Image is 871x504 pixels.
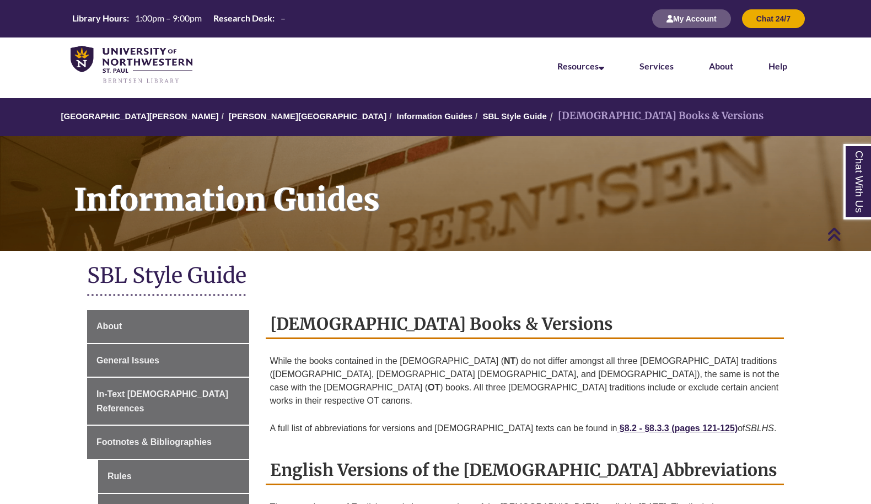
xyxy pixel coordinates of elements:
[745,423,774,433] em: SBLHS
[504,356,515,366] strong: NT
[557,61,604,71] a: Resources
[270,350,780,412] p: While the books contained in the [DEMOGRAPHIC_DATA] ( ) do not differ amongst all three [DEMOGRAP...
[87,344,249,377] a: General Issues
[87,262,784,291] h1: SBL Style Guide
[652,9,731,28] button: My Account
[270,417,780,439] p: A full list of abbreviations for versions and [DEMOGRAPHIC_DATA] texts can be found in of .
[266,456,784,485] h2: English Versions of the [DEMOGRAPHIC_DATA] Abbreviations
[96,356,159,365] span: General Issues
[68,12,290,24] table: Hours Today
[71,46,192,84] img: UNWSP Library Logo
[62,136,871,237] h1: Information Guides
[428,383,440,392] strong: OT
[68,12,290,25] a: Hours Today
[617,423,738,433] a: §8.2 - §8.3.3 (pages 121-125)
[96,437,212,447] span: Footnotes & Bibliographies
[742,9,805,28] button: Chat 24/7
[620,423,738,433] strong: §8.2 - §8.3.3 (pages 121-125)
[68,12,131,24] th: Library Hours:
[209,12,276,24] th: Research Desk:
[397,111,473,121] a: Information Guides
[709,61,733,71] a: About
[87,378,249,425] a: In-Text [DEMOGRAPHIC_DATA] References
[547,108,764,124] li: [DEMOGRAPHIC_DATA] Books & Versions
[87,310,249,343] a: About
[87,426,249,459] a: Footnotes & Bibliographies
[827,227,868,242] a: Back to Top
[768,61,787,71] a: Help
[229,111,386,121] a: [PERSON_NAME][GEOGRAPHIC_DATA]
[266,310,784,339] h2: [DEMOGRAPHIC_DATA] Books & Versions
[652,14,731,23] a: My Account
[281,13,286,23] span: –
[98,460,249,493] a: Rules
[135,13,202,23] span: 1:00pm – 9:00pm
[482,111,546,121] a: SBL Style Guide
[742,14,805,23] a: Chat 24/7
[96,321,122,331] span: About
[96,389,228,413] span: In-Text [DEMOGRAPHIC_DATA] References
[61,111,219,121] a: [GEOGRAPHIC_DATA][PERSON_NAME]
[639,61,674,71] a: Services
